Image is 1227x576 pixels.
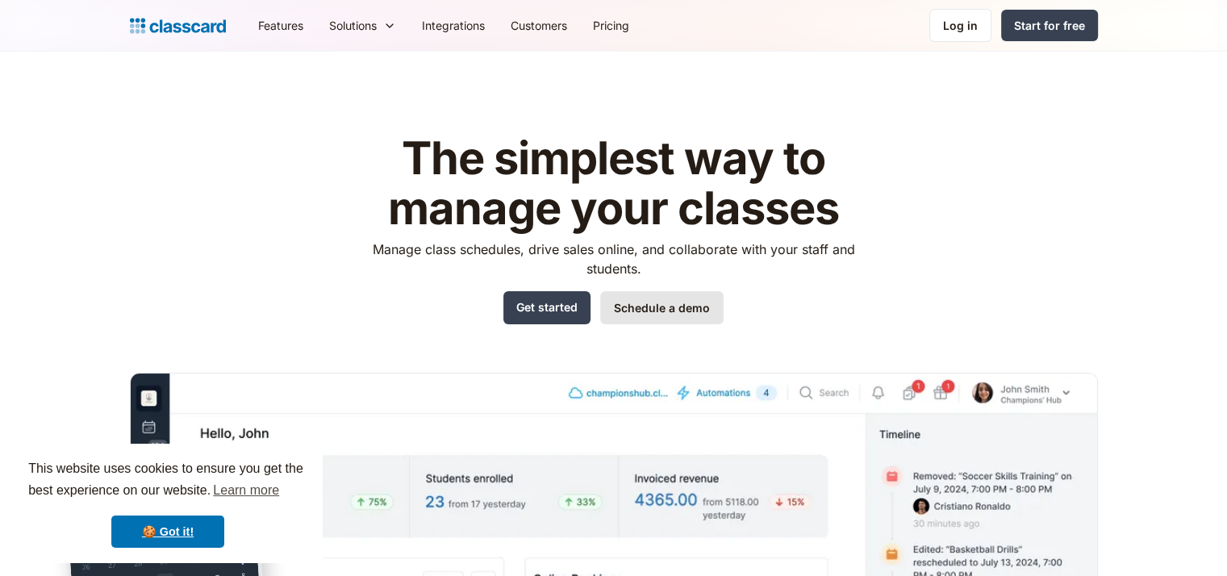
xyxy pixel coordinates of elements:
a: Pricing [580,7,642,44]
a: Customers [498,7,580,44]
a: Integrations [409,7,498,44]
a: Start for free [1001,10,1098,41]
a: Features [245,7,316,44]
h1: The simplest way to manage your classes [357,134,870,233]
a: Schedule a demo [600,291,724,324]
div: Solutions [329,17,377,34]
a: Get started [503,291,591,324]
div: Start for free [1014,17,1085,34]
div: Log in [943,17,978,34]
div: cookieconsent [13,444,323,563]
div: Solutions [316,7,409,44]
a: home [130,15,226,37]
span: This website uses cookies to ensure you get the best experience on our website. [28,459,307,503]
a: Log in [929,9,991,42]
p: Manage class schedules, drive sales online, and collaborate with your staff and students. [357,240,870,278]
a: learn more about cookies [211,478,282,503]
a: dismiss cookie message [111,515,224,548]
